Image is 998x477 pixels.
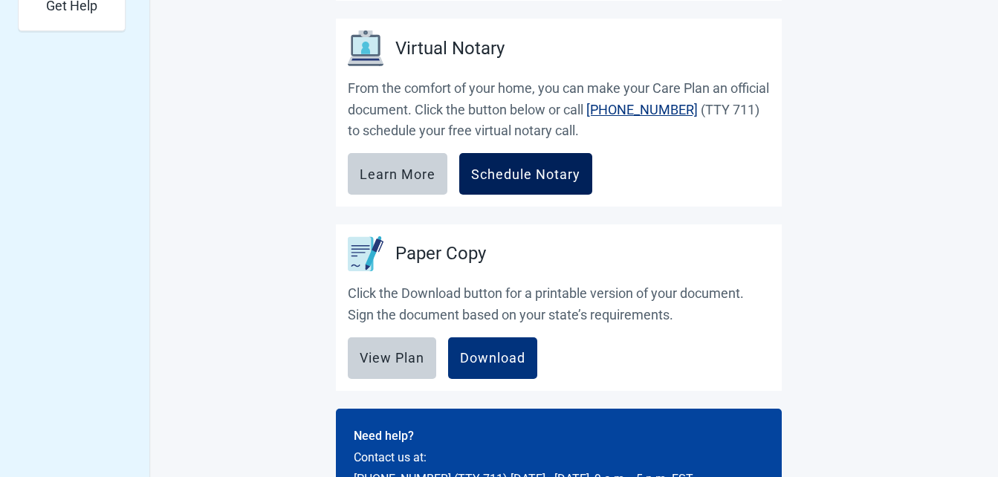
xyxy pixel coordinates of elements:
[360,351,424,366] div: View Plan
[348,78,770,141] p: From the comfort of your home, you can make your Care Plan an official document. Click the button...
[348,337,436,379] button: View Plan
[460,351,525,366] div: Download
[448,337,537,379] button: Download
[395,35,505,63] h3: Virtual Notary
[360,166,435,181] div: Learn More
[459,153,592,195] button: Schedule Notary
[354,426,764,445] p: Need help?
[348,30,383,66] img: Virtual Notary
[586,102,698,117] a: [PHONE_NUMBER]
[471,166,580,181] div: Schedule Notary
[348,236,383,271] img: Paper Copy
[354,448,764,467] p: Contact us at:
[348,153,447,195] button: Learn More
[395,240,486,268] h3: Paper Copy
[348,283,770,325] p: Click the Download button for a printable version of your document. Sign the document based on yo...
